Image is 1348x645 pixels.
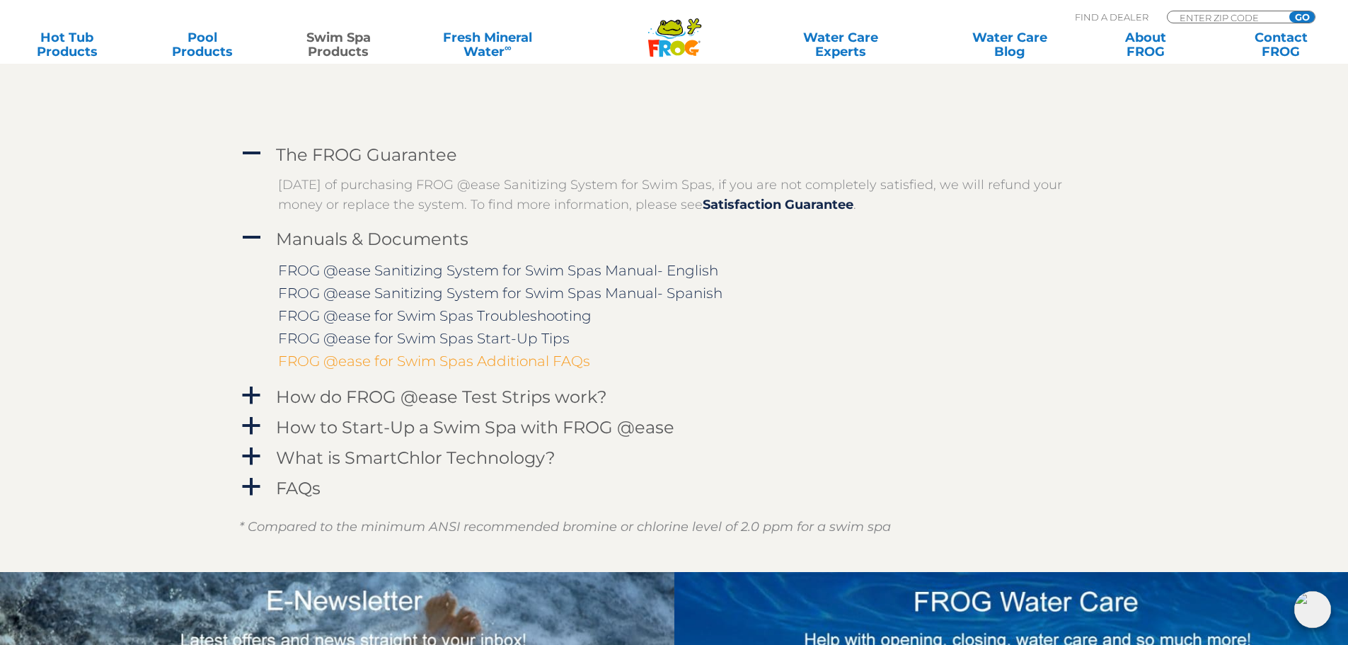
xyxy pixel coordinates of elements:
[278,307,592,324] a: FROG @ease for Swim Spas Troubleshooting
[505,42,512,53] sup: ∞
[14,30,120,59] a: Hot TubProducts
[278,285,722,302] a: FROG @ease Sanitizing System for Swim Spas Manual- Spanish
[239,475,1110,501] a: a FAQs
[276,387,607,406] h4: How do FROG @ease Test Strips work?
[150,30,255,59] a: PoolProducts
[241,385,262,406] span: a
[239,445,1110,471] a: a What is SmartChlor Technology?
[276,479,321,498] h4: FAQs
[957,30,1062,59] a: Water CareBlog
[703,197,853,212] a: Satisfaction Guarantee
[276,448,555,467] h4: What is SmartChlor Technology?
[1075,11,1148,23] p: Find A Dealer
[276,145,457,164] h4: The FROG Guarantee
[1178,11,1274,23] input: Zip Code Form
[1294,591,1331,628] img: openIcon
[239,519,891,535] em: * Compared to the minimum ANSI recommended bromine or chlorine level of 2.0 ppm for a swim spa
[241,476,262,498] span: a
[1228,30,1334,59] a: ContactFROG
[1093,30,1198,59] a: AboutFROG
[278,262,718,279] a: FROG @ease Sanitizing System for Swim Spas Manual- English
[278,353,590,370] a: FROG @ease for Swim Spas Additional FAQs
[239,226,1110,252] a: A Manuals & Documents
[239,384,1110,410] a: a How do FROG @ease Test Strips work?
[278,330,570,347] a: FROG @ease for Swim Spas Start-Up Tips
[1289,11,1315,23] input: GO
[239,414,1110,440] a: a How to Start-Up a Swim Spa with FROG @ease
[241,227,262,249] span: A
[278,175,1092,215] p: [DATE] of purchasing FROG @ease Sanitizing System for Swim Spas, if you are not completely satisf...
[276,418,674,437] h4: How to Start-Up a Swim Spa with FROG @ease
[286,30,391,59] a: Swim SpaProducts
[241,416,262,437] span: a
[241,143,262,164] span: A
[276,229,468,249] h4: Manuals & Documents
[239,142,1110,168] a: A The FROG Guarantee
[755,30,926,59] a: Water CareExperts
[421,30,553,59] a: Fresh MineralWater∞
[241,446,262,467] span: a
